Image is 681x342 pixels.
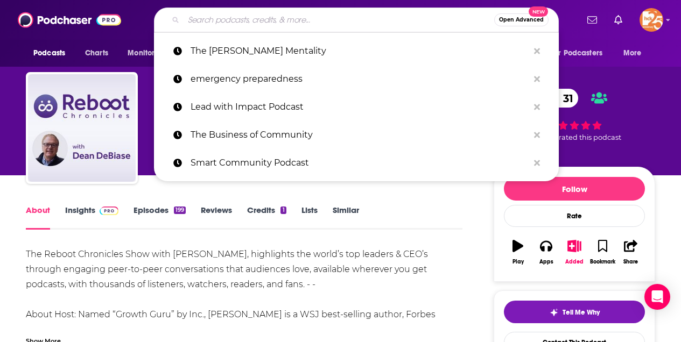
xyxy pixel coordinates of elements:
[623,259,638,265] div: Share
[542,89,579,108] a: 31
[26,205,50,230] a: About
[504,301,645,323] button: tell me why sparkleTell Me Why
[154,65,559,93] a: emergency preparedness
[191,149,529,177] p: Smart Community Podcast
[33,46,65,61] span: Podcasts
[552,89,579,108] span: 31
[154,8,559,32] div: Search podcasts, credits, & more...
[550,308,558,317] img: tell me why sparkle
[494,13,549,26] button: Open AdvancedNew
[563,308,600,317] span: Tell Me Why
[191,121,529,149] p: The Business of Community
[78,43,115,63] a: Charts
[301,205,318,230] a: Lists
[640,8,663,32] button: Show profile menu
[590,259,615,265] div: Bookmark
[100,206,118,215] img: Podchaser Pro
[65,205,118,230] a: InsightsPodchaser Pro
[565,259,584,265] div: Added
[128,46,166,61] span: Monitoring
[134,205,186,230] a: Episodes199
[26,43,79,63] button: open menu
[154,121,559,149] a: The Business of Community
[191,37,529,65] p: The Matthews Mentality
[494,82,655,149] div: 31 1 personrated this podcast
[640,8,663,32] img: User Profile
[640,8,663,32] span: Logged in as kerrifulks
[280,206,286,214] div: 1
[588,233,616,272] button: Bookmark
[504,233,532,272] button: Play
[512,259,524,265] div: Play
[191,65,529,93] p: emergency preparedness
[544,43,618,63] button: open menu
[154,93,559,121] a: Lead with Impact Podcast
[559,133,621,141] span: rated this podcast
[617,233,645,272] button: Share
[583,11,601,29] a: Show notifications dropdown
[539,259,553,265] div: Apps
[504,177,645,201] button: Follow
[174,206,186,214] div: 199
[504,205,645,227] div: Rate
[616,43,655,63] button: open menu
[623,46,642,61] span: More
[333,205,359,230] a: Similar
[529,6,548,17] span: New
[551,46,602,61] span: For Podcasters
[201,205,232,230] a: Reviews
[120,43,180,63] button: open menu
[85,46,108,61] span: Charts
[247,205,286,230] a: Credits1
[154,149,559,177] a: Smart Community Podcast
[644,284,670,310] div: Open Intercom Messenger
[610,11,627,29] a: Show notifications dropdown
[560,233,588,272] button: Added
[499,17,544,23] span: Open Advanced
[28,74,136,182] img: The Reboot Chronicles with Dean DeBiase
[184,11,494,28] input: Search podcasts, credits, & more...
[18,10,121,30] img: Podchaser - Follow, Share and Rate Podcasts
[191,93,529,121] p: Lead with Impact Podcast
[154,37,559,65] a: The [PERSON_NAME] Mentality
[532,233,560,272] button: Apps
